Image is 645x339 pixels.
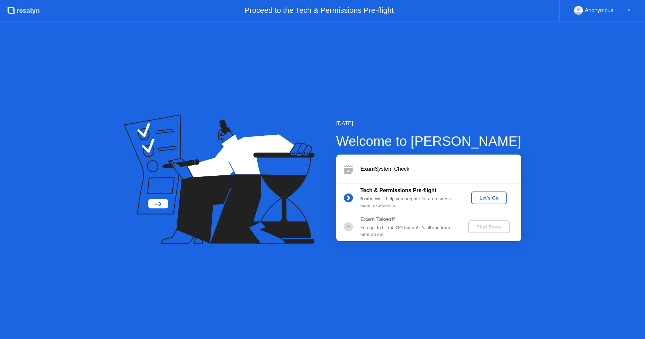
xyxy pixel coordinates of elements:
div: Welcome to [PERSON_NAME] [336,131,521,151]
b: 5 min [360,196,373,201]
b: Exam Takeoff [360,216,395,222]
div: ▼ [627,6,631,15]
div: [DATE] [336,120,521,128]
div: Anonymous [585,6,613,15]
div: System Check [360,165,521,173]
button: Start Exam [468,220,510,233]
div: You get to hit the GO button! It’s all you from here on out [360,224,457,238]
b: Tech & Permissions Pre-flight [360,187,436,193]
div: : We’ll help you prepare for a no-stress exam experience [360,196,457,209]
button: Let's Go [471,192,507,204]
div: Start Exam [471,224,507,229]
div: Let's Go [474,195,504,201]
b: Exam [360,166,375,172]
